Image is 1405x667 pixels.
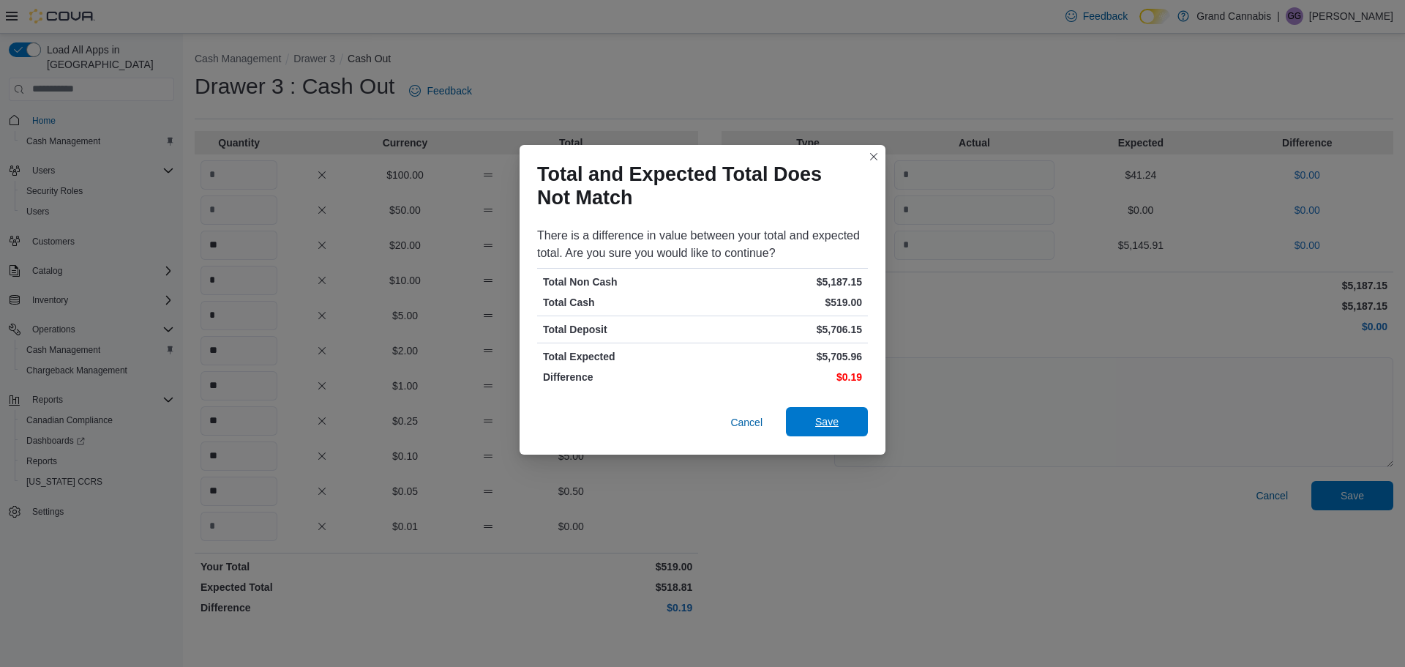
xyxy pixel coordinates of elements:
[543,322,700,337] p: Total Deposit
[537,227,868,262] div: There is a difference in value between your total and expected total. Are you sure you would like...
[865,148,883,165] button: Closes this modal window
[705,349,862,364] p: $5,705.96
[705,275,862,289] p: $5,187.15
[705,295,862,310] p: $519.00
[705,370,862,384] p: $0.19
[543,295,700,310] p: Total Cash
[730,415,763,430] span: Cancel
[537,163,856,209] h1: Total and Expected Total Does Not Match
[543,275,700,289] p: Total Non Cash
[543,349,700,364] p: Total Expected
[815,414,839,429] span: Save
[705,322,862,337] p: $5,706.15
[543,370,700,384] p: Difference
[786,407,868,436] button: Save
[724,408,768,437] button: Cancel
